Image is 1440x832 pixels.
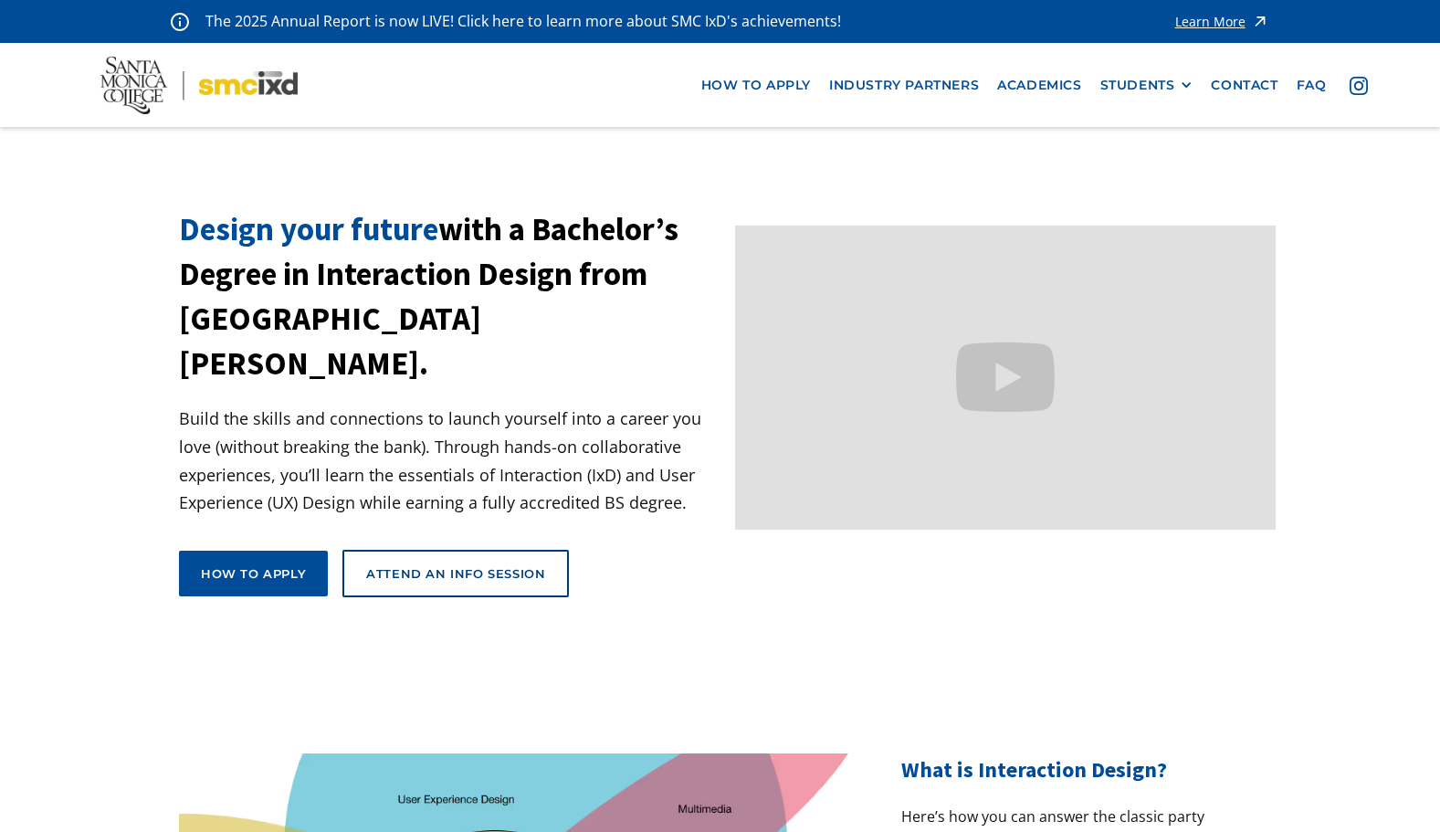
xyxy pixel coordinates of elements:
[366,565,545,582] div: Attend an Info Session
[179,207,720,386] h1: with a Bachelor’s Degree in Interaction Design from [GEOGRAPHIC_DATA][PERSON_NAME].
[201,565,306,582] div: How to apply
[901,753,1261,786] h2: What is Interaction Design?
[692,68,820,102] a: how to apply
[342,550,569,597] a: Attend an Info Session
[205,9,843,34] p: The 2025 Annual Report is now LIVE! Click here to learn more about SMC IxD's achievements!
[1350,77,1368,95] img: icon - instagram
[1175,9,1269,34] a: Learn More
[1100,78,1193,93] div: STUDENTS
[179,405,720,516] p: Build the skills and connections to launch yourself into a career you love (without breaking the ...
[1175,16,1246,28] div: Learn More
[820,68,988,102] a: industry partners
[1288,68,1336,102] a: faq
[1202,68,1287,102] a: contact
[171,12,189,31] img: icon - information - alert
[179,551,328,596] a: How to apply
[1251,9,1269,34] img: icon - arrow - alert
[1100,78,1175,93] div: STUDENTS
[100,57,297,114] img: Santa Monica College - SMC IxD logo
[735,226,1277,530] iframe: Design your future with a Bachelor's Degree in Interaction Design from Santa Monica College
[179,209,438,249] span: Design your future
[988,68,1090,102] a: Academics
